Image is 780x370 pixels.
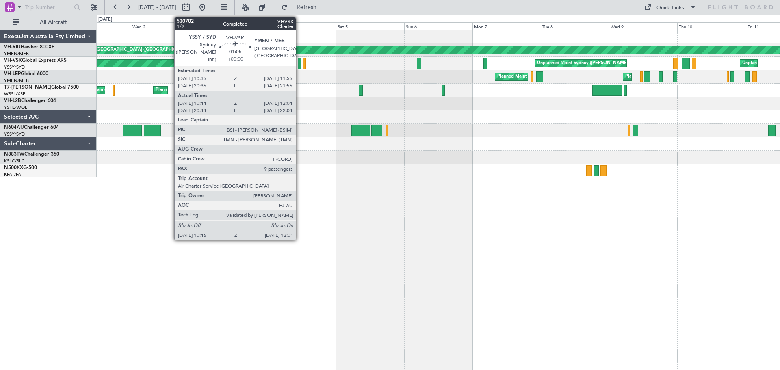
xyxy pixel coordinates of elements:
div: [DATE] [98,16,112,23]
a: YMEN/MEB [4,51,29,57]
div: Planned Maint [GEOGRAPHIC_DATA] ([GEOGRAPHIC_DATA]) [65,44,193,56]
div: Wed 2 [131,22,199,30]
a: N883TWChallenger 350 [4,152,59,157]
button: Quick Links [640,1,700,14]
div: Wed 9 [609,22,677,30]
span: T7-[PERSON_NAME] [4,85,51,90]
div: Sun 6 [404,22,472,30]
button: All Aircraft [9,16,88,29]
button: Refresh [277,1,326,14]
a: KSLC/SLC [4,158,25,164]
a: YSSY/SYD [4,64,25,70]
a: WSSL/XSP [4,91,26,97]
a: T7-[PERSON_NAME]Global 7500 [4,85,79,90]
span: VH-RIU [4,45,21,50]
div: Fri 4 [268,22,336,30]
div: Planned Maint Camarillo [497,71,548,83]
a: YSHL/WOL [4,104,27,110]
span: Refresh [290,4,324,10]
a: YMEN/MEB [4,78,29,84]
a: VH-LEPGlobal 6000 [4,71,48,76]
a: KFAT/FAT [4,171,23,177]
span: N883TW [4,152,24,157]
a: VH-L2BChallenger 604 [4,98,56,103]
span: N604AU [4,125,24,130]
div: Unplanned Maint Sydney ([PERSON_NAME] Intl) [537,57,637,69]
span: All Aircraft [21,19,86,25]
span: VH-LEP [4,71,21,76]
a: VH-VSKGlobal Express XRS [4,58,67,63]
a: N604AUChallenger 604 [4,125,59,130]
div: Tue 1 [63,22,131,30]
span: [DATE] - [DATE] [138,4,176,11]
span: VH-VSK [4,58,22,63]
div: Thu 10 [677,22,745,30]
div: Quick Links [656,4,684,12]
span: VH-L2B [4,98,21,103]
div: Mon 7 [472,22,541,30]
div: Thu 3 [199,22,267,30]
a: YSSY/SYD [4,131,25,137]
a: VH-RIUHawker 800XP [4,45,54,50]
div: Planned Maint [GEOGRAPHIC_DATA] ([GEOGRAPHIC_DATA]) [156,84,284,96]
input: Trip Number [25,1,71,13]
a: N500XXG-500 [4,165,37,170]
span: N500XX [4,165,23,170]
div: Sat 5 [336,22,404,30]
div: Tue 8 [541,22,609,30]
